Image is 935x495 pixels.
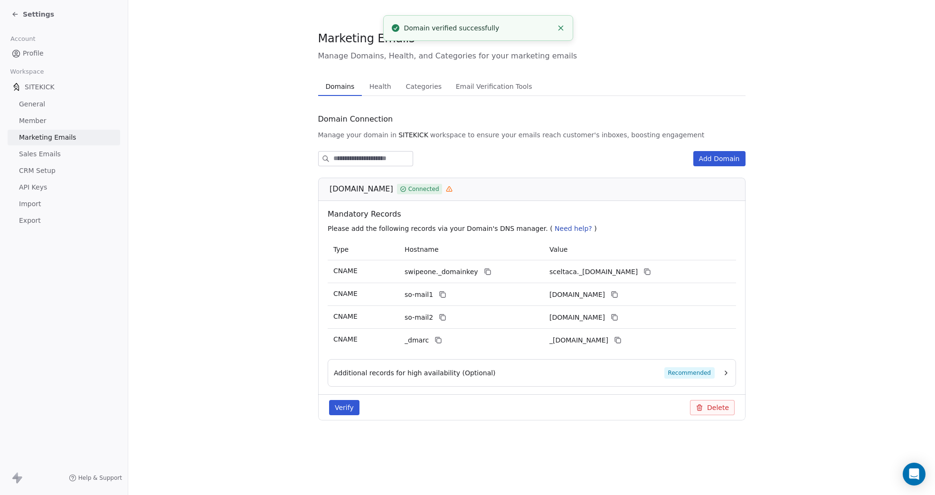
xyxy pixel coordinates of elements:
[333,335,358,343] span: CNAME
[318,114,393,125] span: Domain Connection
[328,224,740,233] p: Please add the following records via your Domain's DNS manager. ( )
[6,32,39,46] span: Account
[11,10,54,19] a: Settings
[23,48,44,58] span: Profile
[664,367,714,379] span: Recommended
[452,80,536,93] span: Email Verification Tools
[8,46,120,61] a: Profile
[334,367,730,379] button: Additional records for high availability (Optional)Recommended
[334,368,496,378] span: Additional records for high availability (Optional)
[11,82,21,92] img: SCELTA%20ICON%20for%20Welcome%20Screen%20(1).png
[398,130,428,140] span: SITEKICK
[19,199,41,209] span: Import
[402,80,445,93] span: Categories
[8,163,120,179] a: CRM Setup
[333,245,393,255] p: Type
[330,183,393,195] span: [DOMAIN_NAME]
[549,335,608,345] span: _dmarc.swipeone.email
[555,22,567,34] button: Close toast
[563,130,704,140] span: customer's inboxes, boosting engagement
[408,185,439,193] span: Connected
[69,474,122,482] a: Help & Support
[549,267,638,277] span: sceltaca._domainkey.swipeone.email
[549,290,605,300] span: sceltaca1.swipeone.email
[405,313,433,323] span: so-mail2
[405,267,478,277] span: swipeone._domainkey
[405,335,429,345] span: _dmarc
[321,80,358,93] span: Domains
[19,166,56,176] span: CRM Setup
[19,182,47,192] span: API Keys
[25,82,55,92] span: SITEKICK
[8,113,120,129] a: Member
[555,225,592,232] span: Need help?
[366,80,395,93] span: Health
[690,400,735,415] button: Delete
[405,290,433,300] span: so-mail1
[19,149,61,159] span: Sales Emails
[333,313,358,320] span: CNAME
[19,216,41,226] span: Export
[8,146,120,162] a: Sales Emails
[333,290,358,297] span: CNAME
[19,116,47,126] span: Member
[549,246,567,253] span: Value
[8,130,120,145] a: Marketing Emails
[903,463,926,485] div: Open Intercom Messenger
[404,23,553,33] div: Domain verified successfully
[329,400,359,415] button: Verify
[78,474,122,482] span: Help & Support
[19,99,45,109] span: General
[333,267,358,275] span: CNAME
[318,130,397,140] span: Manage your domain in
[8,180,120,195] a: API Keys
[6,65,48,79] span: Workspace
[328,209,740,220] span: Mandatory Records
[318,50,746,62] span: Manage Domains, Health, and Categories for your marketing emails
[318,31,415,46] span: Marketing Emails
[8,213,120,228] a: Export
[8,96,120,112] a: General
[19,133,76,143] span: Marketing Emails
[430,130,561,140] span: workspace to ensure your emails reach
[405,246,439,253] span: Hostname
[693,151,746,166] button: Add Domain
[8,196,120,212] a: Import
[23,10,54,19] span: Settings
[549,313,605,323] span: sceltaca2.swipeone.email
